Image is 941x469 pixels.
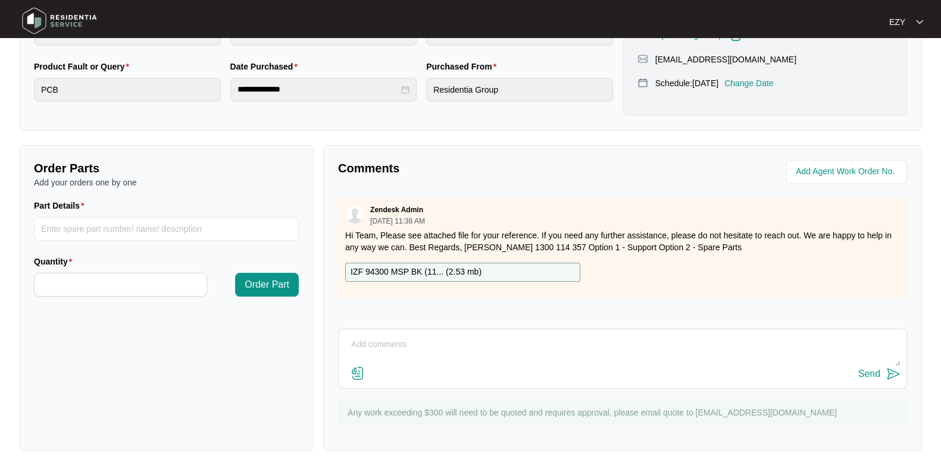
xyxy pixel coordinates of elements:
[34,256,77,267] label: Quantity
[858,369,880,379] div: Send
[724,77,774,89] p: Change Date
[230,61,302,73] label: Date Purchased
[245,278,289,292] span: Order Part
[34,177,299,188] p: Add your orders one by one
[426,61,501,73] label: Purchased From
[637,77,648,88] img: map-pin
[34,78,221,102] input: Product Fault or Query
[637,53,648,64] img: map-pin
[345,229,900,253] p: Hi Team, Please see attached file for your reference. If you need any further assistance, please ...
[346,206,364,224] img: user.svg
[351,366,365,380] img: file-attachment-doc.svg
[18,3,101,39] img: residentia service logo
[237,83,399,96] input: Date Purchased
[655,77,718,89] p: Schedule: [DATE]
[370,205,423,215] p: Zendesk Admin
[351,266,482,279] p: IZF 94300 MSP BK (11... ( 2.53 mb )
[338,160,614,177] p: Comments
[35,273,207,296] input: Quantity
[34,61,134,73] label: Product Fault or Query
[370,218,425,225] p: [DATE] 11:38 AM
[34,217,299,241] input: Part Details
[916,19,923,25] img: dropdown arrow
[889,16,905,28] p: EZY
[235,273,299,297] button: Order Part
[796,165,900,179] input: Add Agent Work Order No.
[34,200,89,212] label: Part Details
[348,407,901,418] p: Any work exceeding $300 will need to be quoted and requires approval, please email quote to [EMAI...
[886,367,901,381] img: send-icon.svg
[426,78,613,102] input: Purchased From
[34,160,299,177] p: Order Parts
[858,366,901,382] button: Send
[655,53,796,65] p: [EMAIL_ADDRESS][DOMAIN_NAME]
